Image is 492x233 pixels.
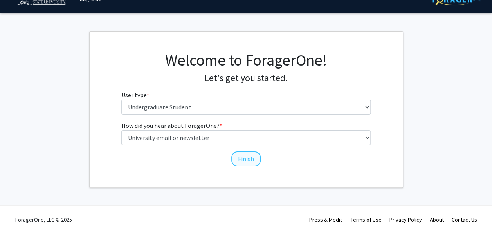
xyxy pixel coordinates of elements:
[121,121,222,130] label: How did you hear about ForagerOne?
[121,73,371,84] h4: Let's get you started.
[452,216,477,223] a: Contact Us
[121,51,371,69] h1: Welcome to ForagerOne!
[6,198,33,227] iframe: Chat
[309,216,343,223] a: Press & Media
[121,90,149,100] label: User type
[430,216,444,223] a: About
[231,151,261,166] button: Finish
[351,216,382,223] a: Terms of Use
[389,216,422,223] a: Privacy Policy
